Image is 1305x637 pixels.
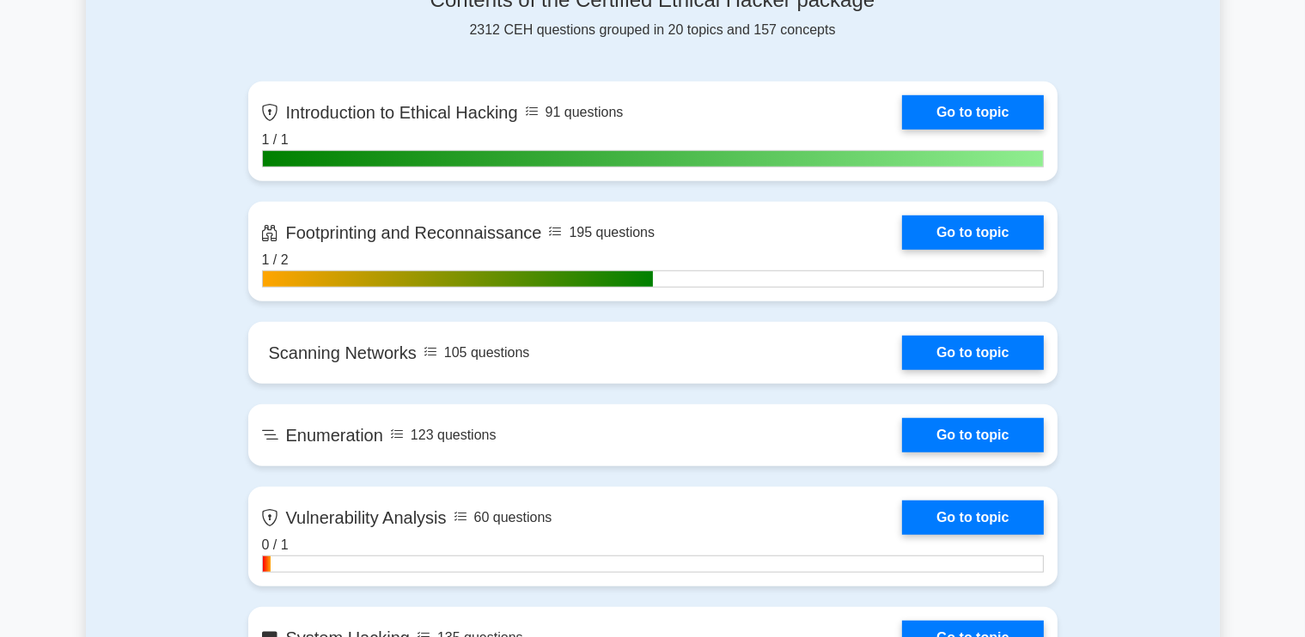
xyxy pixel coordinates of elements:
a: Go to topic [902,418,1043,452]
a: Go to topic [902,500,1043,535]
a: Go to topic [902,95,1043,130]
a: Go to topic [902,336,1043,370]
a: Go to topic [902,215,1043,250]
